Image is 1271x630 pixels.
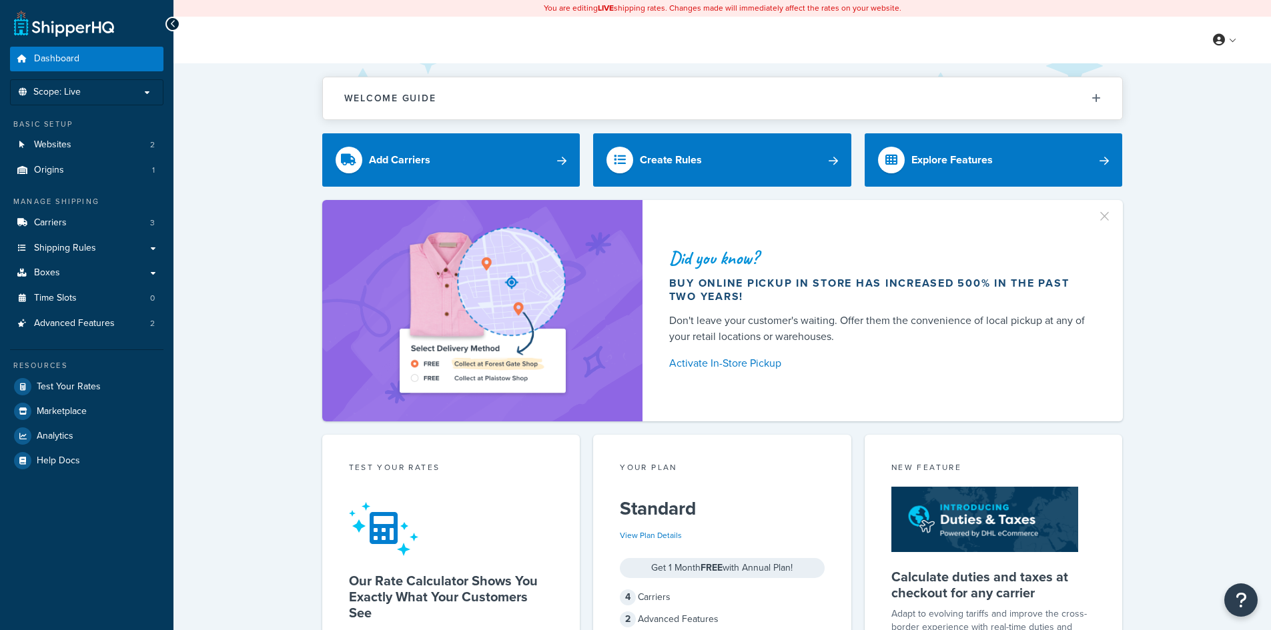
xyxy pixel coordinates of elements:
[620,529,682,541] a: View Plan Details
[620,610,825,629] div: Advanced Features
[362,220,603,401] img: ad-shirt-map-b0359fc47e01cab431d101c4b569394f6a03f54285957d908178d52f29eb9668.png
[37,455,80,467] span: Help Docs
[10,158,163,183] li: Origins
[34,217,67,229] span: Carriers
[620,588,825,607] div: Carriers
[701,561,723,575] strong: FREE
[10,133,163,157] a: Websites2
[34,267,60,279] span: Boxes
[34,139,71,151] span: Websites
[10,196,163,207] div: Manage Shipping
[10,261,163,285] a: Boxes
[10,311,163,336] li: Advanced Features
[34,53,79,65] span: Dashboard
[598,2,614,14] b: LIVE
[34,165,64,176] span: Origins
[10,236,163,261] a: Shipping Rules
[865,133,1123,187] a: Explore Features
[33,87,81,98] span: Scope: Live
[37,381,101,393] span: Test Your Rates
[10,449,163,473] a: Help Docs
[150,139,155,151] span: 2
[152,165,155,176] span: 1
[620,611,636,627] span: 2
[10,47,163,71] a: Dashboard
[669,313,1091,345] div: Don't leave your customer's waiting. Offer them the convenience of local pickup at any of your re...
[10,375,163,399] a: Test Your Rates
[10,286,163,311] a: Time Slots0
[10,119,163,130] div: Basic Setup
[669,277,1091,303] div: Buy online pickup in store has increased 500% in the past two years!
[620,558,825,578] div: Get 1 Month with Annual Plan!
[10,211,163,235] li: Carriers
[349,573,554,621] h5: Our Rate Calculator Shows You Exactly What Your Customers See
[150,293,155,304] span: 0
[322,133,580,187] a: Add Carriers
[34,318,115,329] span: Advanced Features
[10,286,163,311] li: Time Slots
[891,461,1096,477] div: New Feature
[34,243,96,254] span: Shipping Rules
[620,461,825,477] div: Your Plan
[669,249,1091,267] div: Did you know?
[593,133,851,187] a: Create Rules
[150,217,155,229] span: 3
[640,151,702,169] div: Create Rules
[150,318,155,329] span: 2
[1224,583,1258,617] button: Open Resource Center
[10,158,163,183] a: Origins1
[669,354,1091,373] a: Activate In-Store Pickup
[911,151,993,169] div: Explore Features
[620,498,825,519] h5: Standard
[10,360,163,371] div: Resources
[620,589,636,605] span: 4
[344,93,436,103] h2: Welcome Guide
[37,406,87,417] span: Marketplace
[10,399,163,423] a: Marketplace
[891,569,1096,601] h5: Calculate duties and taxes at checkout for any carrier
[10,211,163,235] a: Carriers3
[10,311,163,336] a: Advanced Features2
[323,77,1122,119] button: Welcome Guide
[369,151,430,169] div: Add Carriers
[10,424,163,448] a: Analytics
[349,461,554,477] div: Test your rates
[37,431,73,442] span: Analytics
[34,293,77,304] span: Time Slots
[10,133,163,157] li: Websites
